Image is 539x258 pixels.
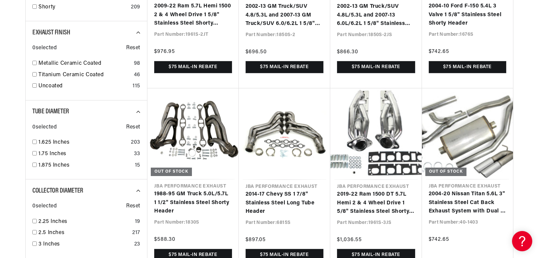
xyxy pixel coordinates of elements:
a: 3 Inches [38,240,132,249]
div: 98 [134,59,140,68]
div: 15 [135,161,140,170]
a: 2004-10 Ford F-150 5.4L 3 Valve 1 5/8" Stainless Steel Shorty Header [429,2,507,28]
a: 1.875 Inches [38,161,132,170]
div: 217 [132,229,140,237]
a: Shorty [38,3,128,12]
div: 209 [131,3,140,12]
span: Collector Diameter [32,188,83,194]
span: Reset [126,202,140,211]
a: 2004-20 Nissan Titan 5.6L 3" Stainless Steel Cat Back Exhaust System with Dual 3 1/2" Tips Side R... [429,190,507,216]
div: 46 [134,71,140,80]
a: 2019-22 Ram 1500 DT 5.7L Hemi 2 & 4 Wheel Drive 1 5/8" Stainless Steel Shorty Header with Metalli... [337,190,415,216]
a: 2002-13 GM Truck/SUV 4.8L/5.3L and 2007-13 6.0L/6.2L 1 5/8" Stainless Steel Shorty Header with Me... [337,2,415,28]
a: 2002-13 GM Truck/SUV 4.8/5.3L and 2007-13 GM Truck/SUV 6.0/6.2L 1 5/8" Stainless Steel Shorty Header [246,2,324,28]
span: Reset [126,123,140,132]
a: Titanium Ceramic Coated [38,71,131,80]
div: 33 [134,150,140,159]
span: 0 selected [32,202,57,211]
a: 1988-95 GM Truck 5.0L/5.7L 1 1/2" Stainless Steel Shorty Header [154,190,232,216]
span: 0 selected [32,44,57,53]
a: Metallic Ceramic Coated [38,59,131,68]
a: 2.25 Inches [38,218,132,226]
span: Exhaust Finish [32,29,70,36]
a: 1.75 Inches [38,150,131,159]
span: Tube Diameter [32,108,69,115]
span: Reset [126,44,140,53]
a: 2.5 Inches [38,229,130,237]
a: 1.625 Inches [38,138,128,147]
a: Uncoated [38,82,130,91]
div: 115 [133,82,140,91]
div: 23 [134,240,140,249]
div: 203 [131,138,140,147]
span: 0 selected [32,123,57,132]
div: 19 [135,218,140,226]
a: 2014-17 Chevy SS 1 7/8" Stainless Steel Long Tube Header [246,190,324,216]
a: 2009-22 Ram 5.7L Hemi 1500 2 & 4 Wheel Drive 1 5/8" Stainless Steel Shorty Header with Titanium C... [154,2,232,28]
